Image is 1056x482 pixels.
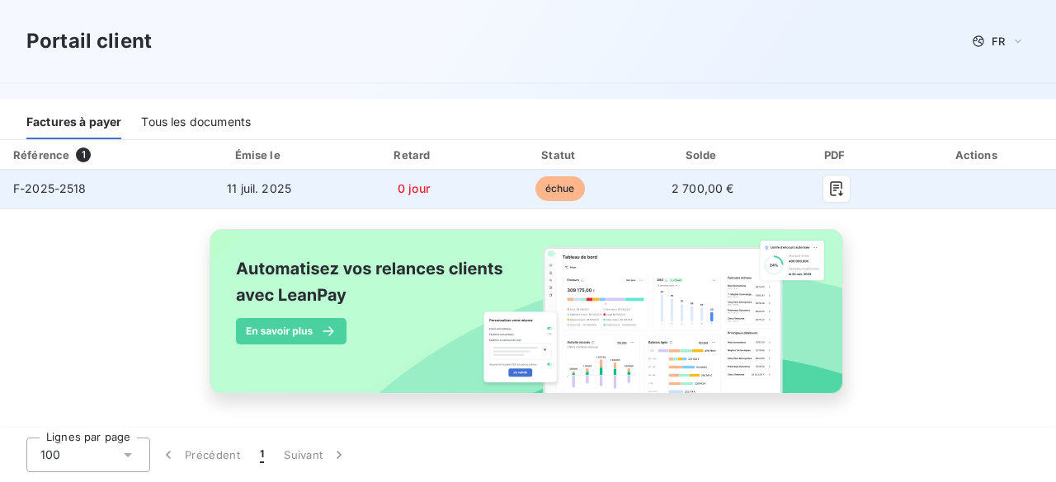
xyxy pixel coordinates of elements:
[398,181,430,195] span: 0 jour
[672,181,734,195] span: 2 700,00 €
[776,147,897,163] div: PDF
[150,438,250,472] button: Précédent
[13,148,69,161] div: Référence
[250,438,274,472] button: 1
[535,176,585,201] span: échue
[76,147,91,162] span: 1
[195,219,861,422] img: banner
[903,147,1053,163] div: Actions
[26,26,152,56] h3: Portail client
[260,447,264,463] span: 1
[26,105,121,139] div: Factures à payer
[227,181,291,195] span: 11 juil. 2025
[40,447,60,463] span: 100
[635,147,770,163] div: Solde
[491,147,629,163] div: Statut
[181,147,336,163] div: Émise le
[274,438,357,472] button: Suivant
[992,35,1005,48] span: FR
[13,181,87,195] span: F-2025-2518
[343,147,484,163] div: Retard
[141,105,251,139] div: Tous les documents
